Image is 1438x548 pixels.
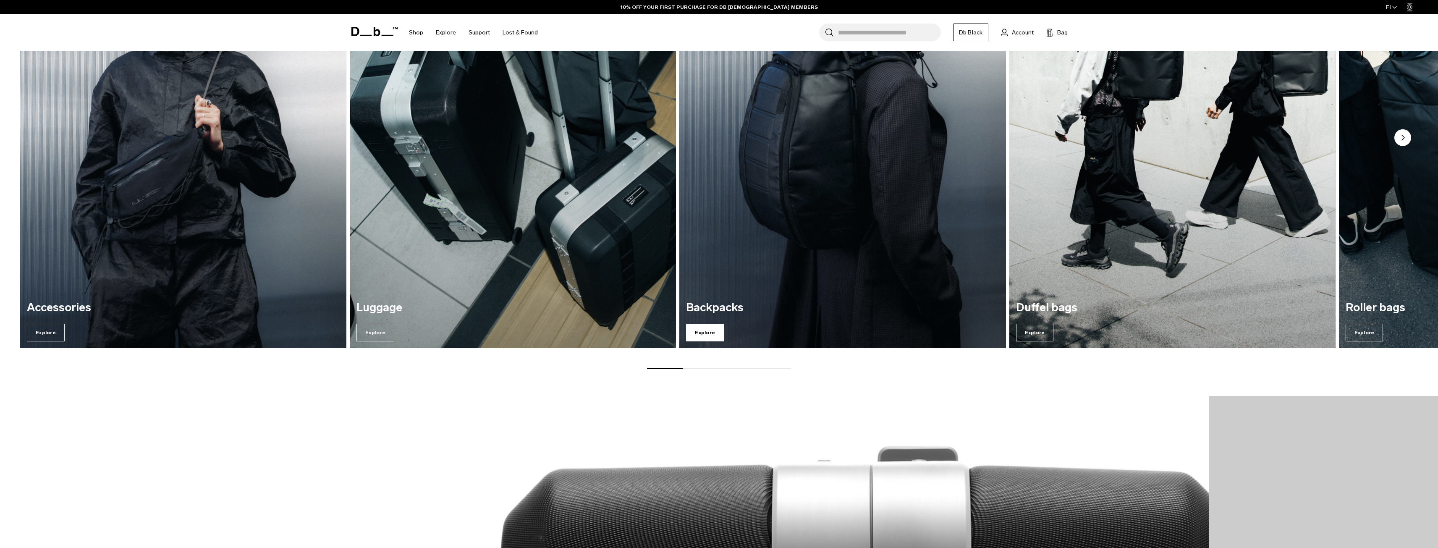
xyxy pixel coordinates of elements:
[953,24,988,41] a: Db Black
[1016,302,1329,314] h3: Duffel bags
[1016,324,1054,341] span: Explore
[1046,27,1068,37] button: Bag
[686,302,999,314] h3: Backpacks
[356,302,669,314] h3: Luggage
[503,18,538,47] a: Lost & Found
[1394,129,1411,148] button: Next slide
[1001,27,1034,37] a: Account
[1012,28,1034,37] span: Account
[436,18,456,47] a: Explore
[356,324,394,341] span: Explore
[409,18,423,47] a: Shop
[469,18,490,47] a: Support
[27,302,340,314] h3: Accessories
[686,324,724,341] span: Explore
[403,14,544,51] nav: Main Navigation
[1346,324,1383,341] span: Explore
[621,3,818,11] a: 10% OFF YOUR FIRST PURCHASE FOR DB [DEMOGRAPHIC_DATA] MEMBERS
[1057,28,1068,37] span: Bag
[27,324,65,341] span: Explore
